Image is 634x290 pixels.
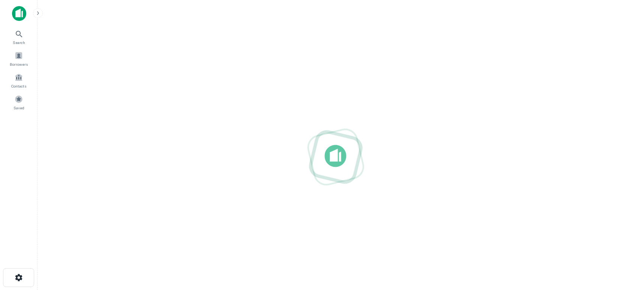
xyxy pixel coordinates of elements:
span: Saved [14,105,24,111]
a: Saved [2,92,35,112]
span: Borrowers [10,61,28,67]
iframe: Chat Widget [596,230,634,266]
span: Search [13,39,25,45]
a: Borrowers [2,48,35,69]
a: Contacts [2,70,35,91]
a: Search [2,27,35,47]
img: capitalize-icon.png [12,6,26,21]
span: Contacts [11,83,26,89]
